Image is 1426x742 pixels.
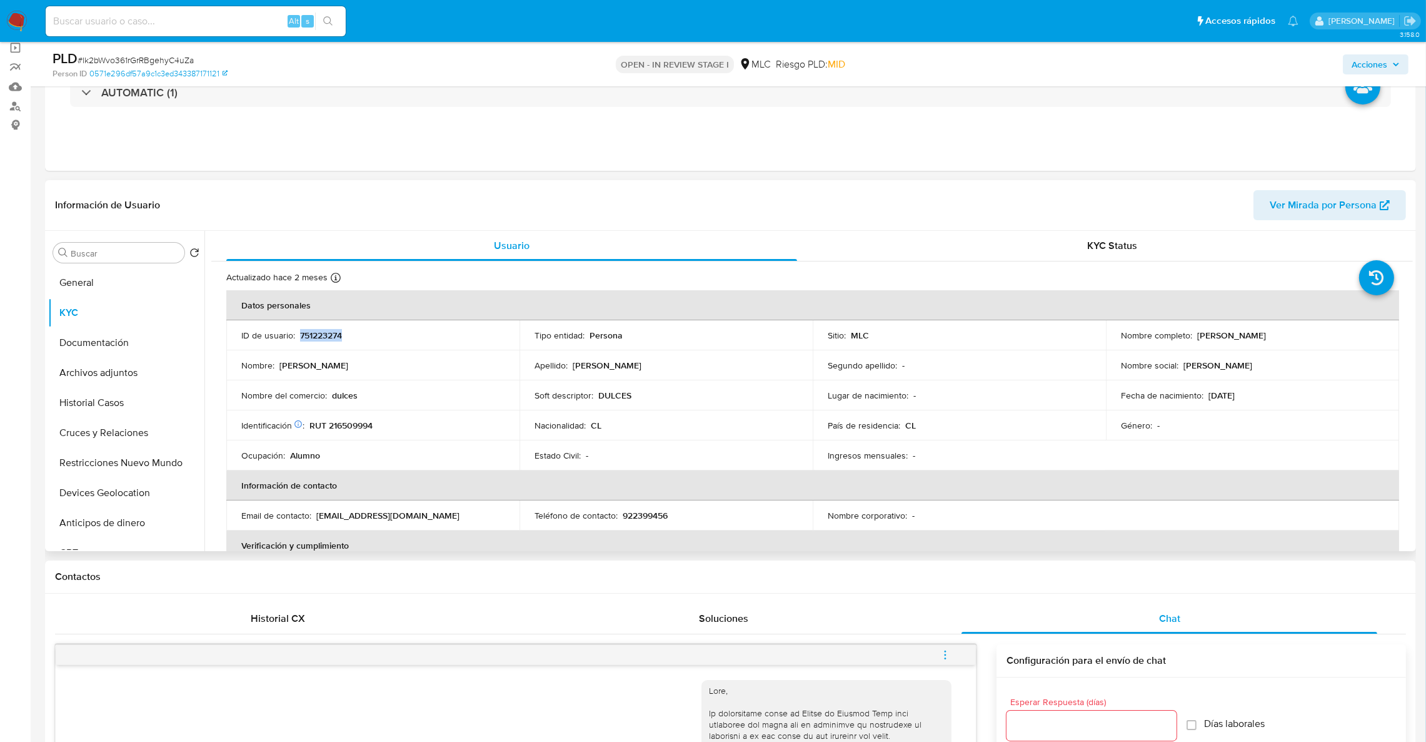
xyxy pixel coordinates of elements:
[1007,654,1396,667] h3: Configuración para el envío de chat
[53,48,78,68] b: PLD
[925,640,966,670] button: menu-action
[1121,420,1152,431] p: Género :
[189,248,199,262] button: Volver al orden por defecto
[1208,390,1235,401] p: [DATE]
[48,418,204,448] button: Cruces y Relaciones
[828,360,897,371] p: Segundo apellido :
[53,68,87,79] b: Person ID
[48,388,204,418] button: Historial Casos
[1328,15,1399,27] p: agustina.godoy@mercadolibre.com
[71,248,179,259] input: Buscar
[1204,718,1265,730] span: Días laborales
[241,450,285,461] p: Ocupación :
[55,199,160,211] h1: Información de Usuario
[828,330,846,341] p: Sitio :
[535,390,593,401] p: Soft descriptor :
[251,611,305,626] span: Historial CX
[48,538,204,568] button: CBT
[905,420,916,431] p: CL
[241,360,274,371] p: Nombre :
[913,390,916,401] p: -
[1159,611,1180,626] span: Chat
[1205,14,1275,28] span: Accesos rápidos
[586,450,588,461] p: -
[776,58,845,71] span: Riesgo PLD:
[316,510,459,521] p: [EMAIL_ADDRESS][DOMAIN_NAME]
[828,57,845,71] span: MID
[1121,330,1192,341] p: Nombre completo :
[739,58,771,71] div: MLC
[851,330,869,341] p: MLC
[902,360,905,371] p: -
[300,330,342,341] p: 751223274
[828,510,907,521] p: Nombre corporativo :
[1007,718,1177,734] input: days_to_wait
[58,248,68,258] button: Buscar
[535,450,581,461] p: Estado Civil :
[226,272,328,283] p: Actualizado hace 2 meses
[913,450,915,461] p: -
[1403,14,1417,28] a: Salir
[309,420,373,431] p: RUT 216509994
[226,290,1399,320] th: Datos personales
[101,86,178,99] h3: AUTOMATIC (1)
[48,358,204,388] button: Archivos adjuntos
[1270,190,1377,220] span: Ver Mirada por Persona
[616,56,734,73] p: OPEN - IN REVIEW STAGE I
[1288,16,1298,26] a: Notificaciones
[535,510,618,521] p: Teléfono de contacto :
[1157,420,1160,431] p: -
[241,330,295,341] p: ID de usuario :
[535,420,586,431] p: Nacionalidad :
[1343,54,1408,74] button: Acciones
[1197,330,1266,341] p: [PERSON_NAME]
[1121,360,1178,371] p: Nombre social :
[55,571,1406,583] h1: Contactos
[279,360,348,371] p: [PERSON_NAME]
[535,330,585,341] p: Tipo entidad :
[1253,190,1406,220] button: Ver Mirada por Persona
[494,238,530,253] span: Usuario
[828,420,900,431] p: País de residencia :
[70,78,1391,107] div: AUTOMATIC (1)
[48,328,204,358] button: Documentación
[1352,54,1387,74] span: Acciones
[241,510,311,521] p: Email de contacto :
[912,510,915,521] p: -
[573,360,641,371] p: [PERSON_NAME]
[48,298,204,328] button: KYC
[290,450,320,461] p: Alumno
[1010,698,1180,707] span: Esperar Respuesta (días)
[289,15,299,27] span: Alt
[241,390,327,401] p: Nombre del comercio :
[78,54,194,66] span: # lk2bWvo361rGrRBgehyC4uZa
[306,15,309,27] span: s
[1400,29,1420,39] span: 3.158.0
[1121,390,1203,401] p: Fecha de nacimiento :
[226,531,1399,561] th: Verificación y cumplimiento
[48,508,204,538] button: Anticipos de dinero
[226,470,1399,501] th: Información de contacto
[89,68,228,79] a: 0571e296df57a9c1c3ed343387171121
[535,360,568,371] p: Apellido :
[1187,720,1197,730] input: Días laborales
[828,450,908,461] p: Ingresos mensuales :
[623,510,668,521] p: 922399456
[48,478,204,508] button: Devices Geolocation
[332,390,358,401] p: dulces
[598,390,631,401] p: DULCES
[591,420,601,431] p: CL
[241,420,304,431] p: Identificación :
[828,390,908,401] p: Lugar de nacimiento :
[590,330,623,341] p: Persona
[46,13,346,29] input: Buscar usuario o caso...
[1088,238,1138,253] span: KYC Status
[315,13,341,30] button: search-icon
[699,611,748,626] span: Soluciones
[48,268,204,298] button: General
[1183,360,1252,371] p: [PERSON_NAME]
[48,448,204,478] button: Restricciones Nuevo Mundo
